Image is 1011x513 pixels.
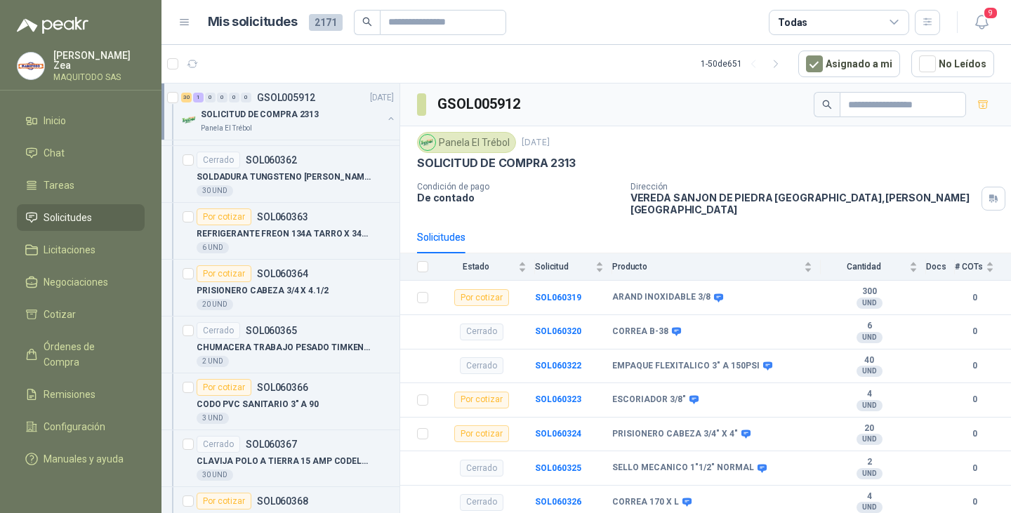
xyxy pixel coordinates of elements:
p: SOL060365 [246,326,297,335]
button: No Leídos [911,51,994,77]
a: CerradoSOL060362SOLDADURA TUNGSTENO [PERSON_NAME] 3/3230 UND [161,146,399,203]
b: SOL060320 [535,326,581,336]
a: CerradoSOL060367CLAVIJA POLO A TIERRA 15 AMP CODELCA30 UND [161,430,399,487]
p: SOL060368 [257,496,308,506]
th: # COTs [955,253,1011,281]
a: Solicitudes [17,204,145,231]
div: Panela El Trébol [417,132,516,153]
p: PRISIONERO CABEZA 3/4 X 4.1/2 [197,284,329,298]
a: Por cotizarSOL060366CODO PVC SANITARIO 3" A 903 UND [161,373,399,430]
div: Cerrado [197,436,240,453]
a: Chat [17,140,145,166]
b: 2 [821,457,918,468]
a: Negociaciones [17,269,145,295]
span: Cotizar [44,307,76,322]
span: Remisiones [44,387,95,402]
p: REFRIGERANTE FREON 134A TARRO X 340 GR [197,227,371,241]
div: Cerrado [197,322,240,339]
div: 0 [229,93,239,102]
span: Tareas [44,178,74,193]
button: Asignado a mi [798,51,900,77]
div: 30 UND [197,469,233,481]
b: EMPAQUE FLEXITALICO 3" A 150PSI [612,361,760,372]
img: Company Logo [181,112,198,128]
a: Licitaciones [17,236,145,263]
a: SOL060323 [535,394,581,404]
b: PRISIONERO CABEZA 3/4" X 4" [612,429,738,440]
p: De contado [417,192,619,204]
b: ARAND INOXIDABLE 3/8 [612,292,711,303]
span: search [822,100,832,109]
a: Inicio [17,107,145,134]
p: Condición de pago [417,182,619,192]
p: VEREDA SANJON DE PIEDRA [GEOGRAPHIC_DATA] , [PERSON_NAME][GEOGRAPHIC_DATA] [630,192,976,215]
div: Solicitudes [417,229,465,245]
span: 2171 [309,14,343,31]
p: SOLICITUD DE COMPRA 2313 [201,108,319,121]
div: UND [857,468,883,479]
img: Company Logo [420,135,435,150]
span: 9 [983,6,998,20]
div: 20 UND [197,299,233,310]
p: SOL060362 [246,155,297,165]
a: 30 1 0 0 0 0 GSOL005912[DATE] Company LogoSOLICITUD DE COMPRA 2313Panela El Trébol [181,89,397,134]
a: SOL060326 [535,497,581,507]
th: Cantidad [821,253,926,281]
span: Estado [437,262,515,272]
div: 30 UND [197,185,233,196]
a: CerradoSOL060365CHUMACERA TRABAJO PESADO TIMKEN 2.7/16- 2 HUECOS2 UND [161,317,399,373]
p: CLAVIJA POLO A TIERRA 15 AMP CODELCA [197,455,371,468]
a: Tareas [17,172,145,199]
div: UND [857,298,883,309]
b: ESCORIADOR 3/8" [612,394,686,406]
span: Licitaciones [44,242,95,258]
b: 4 [821,491,918,502]
span: Solicitudes [44,210,92,225]
span: Producto [612,262,801,272]
div: Por cotizar [454,392,509,408]
div: Por cotizar [197,208,251,225]
div: UND [857,332,883,343]
span: Inicio [44,113,66,128]
a: Órdenes de Compra [17,333,145,375]
div: 0 [205,93,216,102]
b: 300 [821,286,918,298]
div: Por cotizar [454,289,509,306]
b: 4 [821,389,918,400]
p: SOLICITUD DE COMPRA 2313 [417,156,576,171]
p: SOL060367 [246,439,297,449]
div: UND [857,434,883,445]
a: Remisiones [17,381,145,408]
p: [DATE] [370,91,394,105]
span: Órdenes de Compra [44,339,131,370]
div: UND [857,400,883,411]
div: 1 - 50 de 651 [701,53,787,75]
p: Dirección [630,182,976,192]
a: SOL060319 [535,293,581,302]
span: search [362,17,372,27]
b: 0 [955,359,994,373]
th: Docs [926,253,955,281]
span: Chat [44,145,65,161]
h1: Mis solicitudes [208,12,298,32]
p: CHUMACERA TRABAJO PESADO TIMKEN 2.7/16- 2 HUECOS [197,341,371,354]
div: Por cotizar [197,265,251,282]
span: Manuales y ayuda [44,451,124,467]
img: Logo peakr [17,17,88,34]
a: Por cotizarSOL060364PRISIONERO CABEZA 3/4 X 4.1/220 UND [161,260,399,317]
b: SELLO MECANICO 1"1/2" NORMAL [612,462,754,474]
img: Company Logo [18,53,44,79]
div: UND [857,502,883,513]
span: Cantidad [821,262,906,272]
div: 6 UND [197,242,229,253]
div: Por cotizar [197,493,251,509]
b: SOL060325 [535,463,581,473]
a: Por cotizarSOL060363REFRIGERANTE FREON 134A TARRO X 340 GR6 UND [161,203,399,260]
b: SOL060324 [535,429,581,439]
div: Por cotizar [454,425,509,442]
b: CORREA 170 X L [612,497,679,508]
p: Panela El Trébol [201,123,252,134]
